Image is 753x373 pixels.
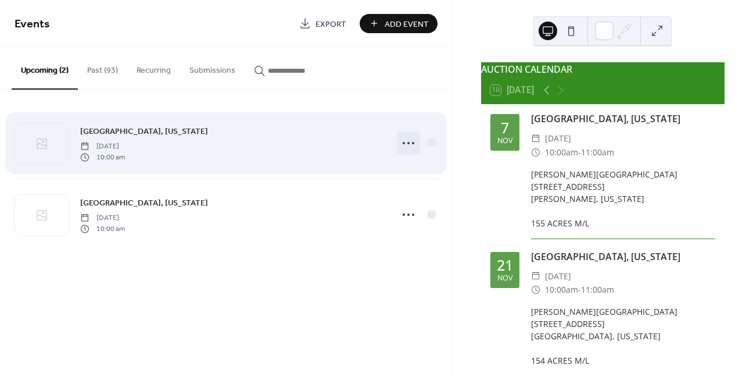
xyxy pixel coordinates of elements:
div: [PERSON_NAME][GEOGRAPHIC_DATA] [STREET_ADDRESS] [PERSON_NAME], [US_STATE] 155 ACRES M/L [531,168,715,229]
div: AUCTION CALENDAR [481,62,725,76]
span: 11:00am [581,283,614,297]
button: Recurring [127,47,180,88]
span: Export [315,18,346,30]
span: [DATE] [545,132,571,145]
div: Nov [497,275,512,282]
span: [DATE] [80,141,125,152]
div: [GEOGRAPHIC_DATA], [US_STATE] [531,250,715,264]
span: [DATE] [80,213,125,223]
a: Export [291,14,355,33]
div: [PERSON_NAME][GEOGRAPHIC_DATA] [STREET_ADDRESS] [GEOGRAPHIC_DATA], [US_STATE] 154 ACRES M/L [531,305,715,367]
span: 10:00 am [80,152,125,162]
div: ​ [531,283,540,297]
span: [DATE] [545,269,571,283]
span: 10:00am [545,145,578,159]
span: Add Event [385,18,429,30]
button: Add Event [360,14,438,33]
div: Nov [497,137,512,145]
span: [GEOGRAPHIC_DATA], [US_STATE] [80,126,208,138]
span: - [578,283,581,297]
div: ​ [531,132,540,145]
button: Submissions [180,47,245,88]
span: 10:00am [545,283,578,297]
span: Events [15,13,50,35]
div: ​ [531,269,540,283]
button: Upcoming (2) [12,47,78,90]
div: 21 [497,258,513,272]
div: ​ [531,145,540,159]
span: - [578,145,581,159]
span: [GEOGRAPHIC_DATA], [US_STATE] [80,197,208,209]
span: 11:00am [581,145,614,159]
a: [GEOGRAPHIC_DATA], [US_STATE] [80,125,208,138]
span: 10:00 am [80,223,125,234]
a: [GEOGRAPHIC_DATA], [US_STATE] [80,196,208,209]
div: [GEOGRAPHIC_DATA], [US_STATE] [531,112,715,126]
div: 7 [501,120,509,135]
button: Past (93) [78,47,127,88]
